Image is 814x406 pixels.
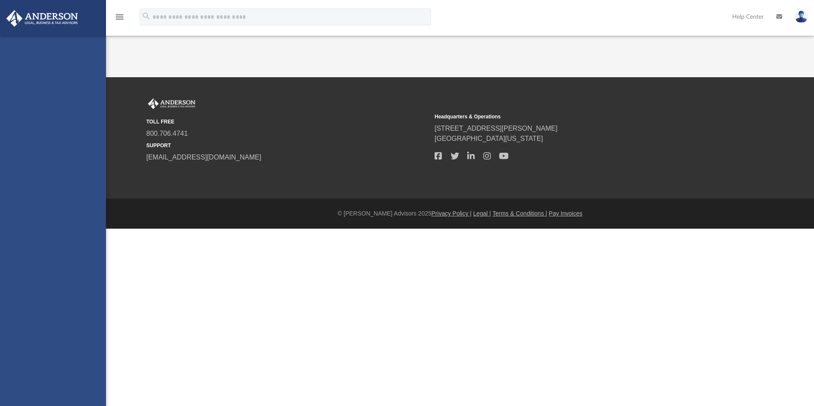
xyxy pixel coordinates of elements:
small: Headquarters & Operations [435,113,717,120]
img: User Pic [795,11,808,23]
a: Privacy Policy | [432,210,472,217]
a: Pay Invoices [549,210,582,217]
img: Anderson Advisors Platinum Portal [4,10,81,27]
small: SUPPORT [146,142,429,149]
i: search [142,11,151,21]
a: [EMAIL_ADDRESS][DOMAIN_NAME] [146,154,261,161]
small: TOLL FREE [146,118,429,126]
i: menu [114,12,125,22]
a: [STREET_ADDRESS][PERSON_NAME] [435,125,558,132]
a: [GEOGRAPHIC_DATA][US_STATE] [435,135,543,142]
div: © [PERSON_NAME] Advisors 2025 [106,209,814,218]
img: Anderson Advisors Platinum Portal [146,98,197,109]
a: 800.706.4741 [146,130,188,137]
a: Terms & Conditions | [493,210,547,217]
a: menu [114,16,125,22]
a: Legal | [473,210,491,217]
